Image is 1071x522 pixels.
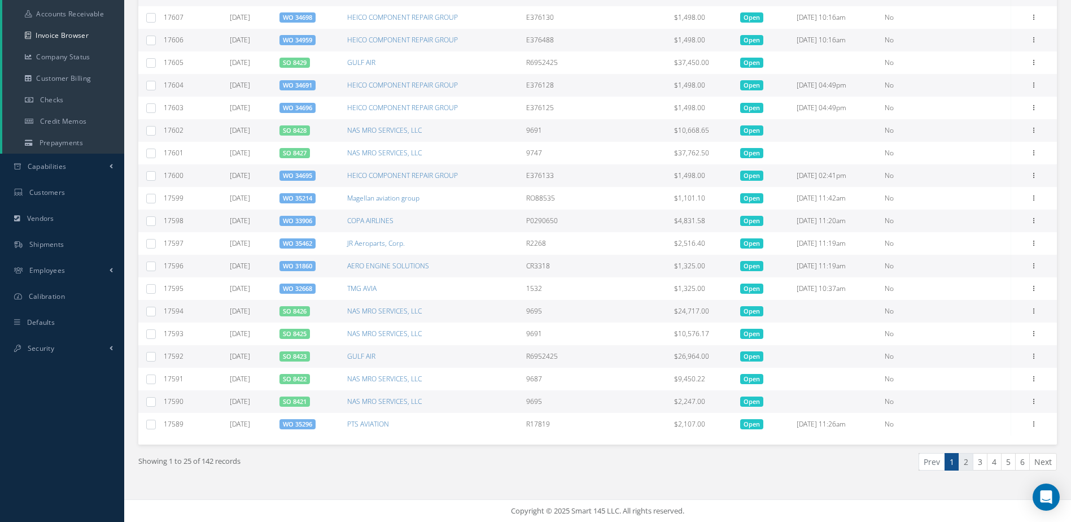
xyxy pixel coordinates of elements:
[670,323,736,345] td: $10,576.17
[225,97,275,119] td: [DATE]
[283,397,307,406] a: SO 8421
[347,193,419,203] a: Magellan aviation group
[740,103,763,113] span: Open
[522,345,670,368] td: R6952425
[29,188,65,197] span: Customers
[740,171,763,181] span: Open
[164,351,183,361] span: 17592
[670,300,736,323] td: $24,717.00
[2,132,124,154] a: Prepayments
[670,368,736,390] td: $9,450.22
[347,261,429,271] a: AERO ENGINE SOLUTIONS
[347,419,389,429] a: PTS AVIATION
[880,277,952,300] td: No
[522,390,670,413] td: 9695
[522,142,670,164] td: 9747
[283,284,312,293] a: WO 32668
[740,261,763,271] span: Open
[347,148,422,158] a: NAS MRO SERVICES, LLC
[740,35,763,45] span: Open
[283,13,312,21] a: WO 34698
[880,29,952,51] td: No
[2,3,124,25] a: Accounts Receivable
[164,148,183,158] span: 17601
[880,97,952,119] td: No
[880,74,952,97] td: No
[740,351,763,362] span: Open
[2,25,124,46] a: Invoice Browser
[283,194,312,202] a: WO 35214
[792,97,880,119] td: [DATE] 04:49pm
[347,238,405,248] a: JR Aeroparts, Corp.
[740,284,763,294] span: Open
[225,74,275,97] td: [DATE]
[880,323,952,345] td: No
[670,345,736,368] td: $26,964.00
[522,6,670,29] td: E376130
[347,12,458,22] a: HEICO COMPONENT REPAIR GROUP
[522,29,670,51] td: E376488
[792,6,880,29] td: [DATE] 10:16am
[164,419,183,429] span: 17589
[880,119,952,142] td: No
[225,142,275,164] td: [DATE]
[880,390,952,413] td: No
[225,29,275,51] td: [DATE]
[164,216,183,225] span: 17598
[670,210,736,232] td: $4,831.58
[135,506,1060,517] div: Copyright © 2025 Smart 145 LLC. All rights reserved.
[740,216,763,226] span: Open
[792,74,880,97] td: [DATE] 04:49pm
[670,187,736,210] td: $1,101.10
[164,238,183,248] span: 17597
[28,343,54,353] span: Security
[283,171,312,180] a: WO 34695
[522,413,670,436] td: R17819
[347,58,375,67] a: GULF AIR
[283,239,312,247] a: WO 35462
[880,345,952,368] td: No
[164,171,183,180] span: 17600
[164,125,183,135] span: 17602
[792,277,880,300] td: [DATE] 10:37am
[740,80,763,90] span: Open
[1001,453,1016,471] a: 5
[2,46,124,68] a: Company Status
[792,413,880,436] td: [DATE] 11:26am
[283,103,312,112] a: WO 34696
[283,149,307,157] a: SO 8427
[29,292,65,301] span: Calibration
[283,375,307,383] a: SO 8422
[27,317,55,327] span: Defaults
[225,210,275,232] td: [DATE]
[225,164,275,187] td: [DATE]
[670,51,736,74] td: $37,450.00
[164,193,183,203] span: 17599
[740,374,763,384] span: Open
[164,397,183,406] span: 17590
[792,210,880,232] td: [DATE] 11:20am
[347,80,458,90] a: HEICO COMPONENT REPAIR GROUP
[225,277,275,300] td: [DATE]
[164,80,183,90] span: 17604
[987,453,1002,471] a: 4
[225,6,275,29] td: [DATE]
[283,126,307,134] a: SO 8428
[522,97,670,119] td: E376125
[164,35,183,45] span: 17606
[670,142,736,164] td: $37,762.50
[225,187,275,210] td: [DATE]
[670,232,736,255] td: $2,516.40
[670,255,736,277] td: $1,325.00
[347,125,422,135] a: NAS MRO SERVICES, LLC
[164,58,183,67] span: 17605
[740,193,763,203] span: Open
[27,214,54,223] span: Vendors
[347,103,458,112] a: HEICO COMPONENT REPAIR GROUP
[522,164,670,187] td: E376133
[670,6,736,29] td: $1,498.00
[792,255,880,277] td: [DATE] 11:19am
[164,329,183,338] span: 17593
[792,164,880,187] td: [DATE] 02:41pm
[670,74,736,97] td: $1,498.00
